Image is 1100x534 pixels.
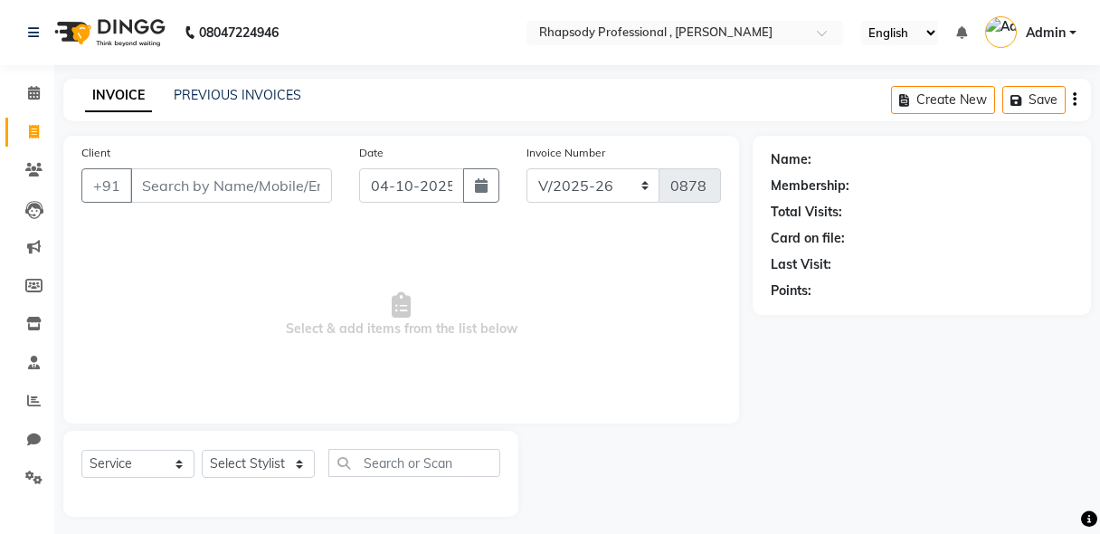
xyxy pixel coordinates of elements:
[81,224,721,405] span: Select & add items from the list below
[199,7,279,58] b: 08047224946
[771,176,849,195] div: Membership:
[359,145,384,161] label: Date
[771,229,845,248] div: Card on file:
[328,449,500,477] input: Search or Scan
[46,7,170,58] img: logo
[985,16,1017,48] img: Admin
[526,145,605,161] label: Invoice Number
[771,255,831,274] div: Last Visit:
[771,150,811,169] div: Name:
[174,87,301,103] a: PREVIOUS INVOICES
[771,281,811,300] div: Points:
[81,168,132,203] button: +91
[1026,24,1066,43] span: Admin
[130,168,332,203] input: Search by Name/Mobile/Email/Code
[1002,86,1066,114] button: Save
[81,145,110,161] label: Client
[85,80,152,112] a: INVOICE
[771,203,842,222] div: Total Visits:
[891,86,995,114] button: Create New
